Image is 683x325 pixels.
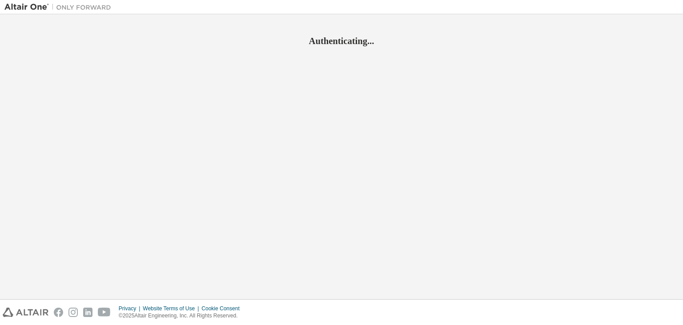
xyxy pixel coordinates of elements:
[54,308,63,317] img: facebook.svg
[98,308,111,317] img: youtube.svg
[143,305,201,312] div: Website Terms of Use
[3,308,48,317] img: altair_logo.svg
[83,308,92,317] img: linkedin.svg
[68,308,78,317] img: instagram.svg
[119,312,245,320] p: © 2025 Altair Engineering, Inc. All Rights Reserved.
[4,3,116,12] img: Altair One
[201,305,245,312] div: Cookie Consent
[119,305,143,312] div: Privacy
[4,35,679,47] h2: Authenticating...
